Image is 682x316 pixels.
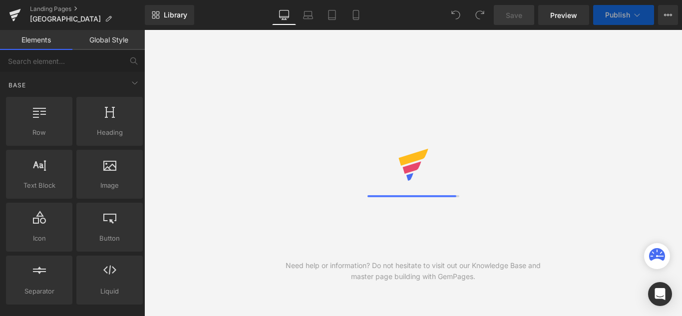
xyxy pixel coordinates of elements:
[164,10,187,19] span: Library
[296,5,320,25] a: Laptop
[79,180,140,191] span: Image
[470,5,490,25] button: Redo
[272,5,296,25] a: Desktop
[9,180,69,191] span: Text Block
[79,127,140,138] span: Heading
[145,5,194,25] a: New Library
[9,233,69,244] span: Icon
[72,30,145,50] a: Global Style
[79,286,140,297] span: Liquid
[30,5,145,13] a: Landing Pages
[593,5,654,25] button: Publish
[79,233,140,244] span: Button
[9,286,69,297] span: Separator
[506,10,522,20] span: Save
[7,80,27,90] span: Base
[550,10,577,20] span: Preview
[320,5,344,25] a: Tablet
[538,5,589,25] a: Preview
[648,282,672,306] div: Open Intercom Messenger
[279,260,548,282] div: Need help or information? Do not hesitate to visit out our Knowledge Base and master page buildin...
[30,15,101,23] span: [GEOGRAPHIC_DATA]
[658,5,678,25] button: More
[446,5,466,25] button: Undo
[9,127,69,138] span: Row
[344,5,368,25] a: Mobile
[605,11,630,19] span: Publish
